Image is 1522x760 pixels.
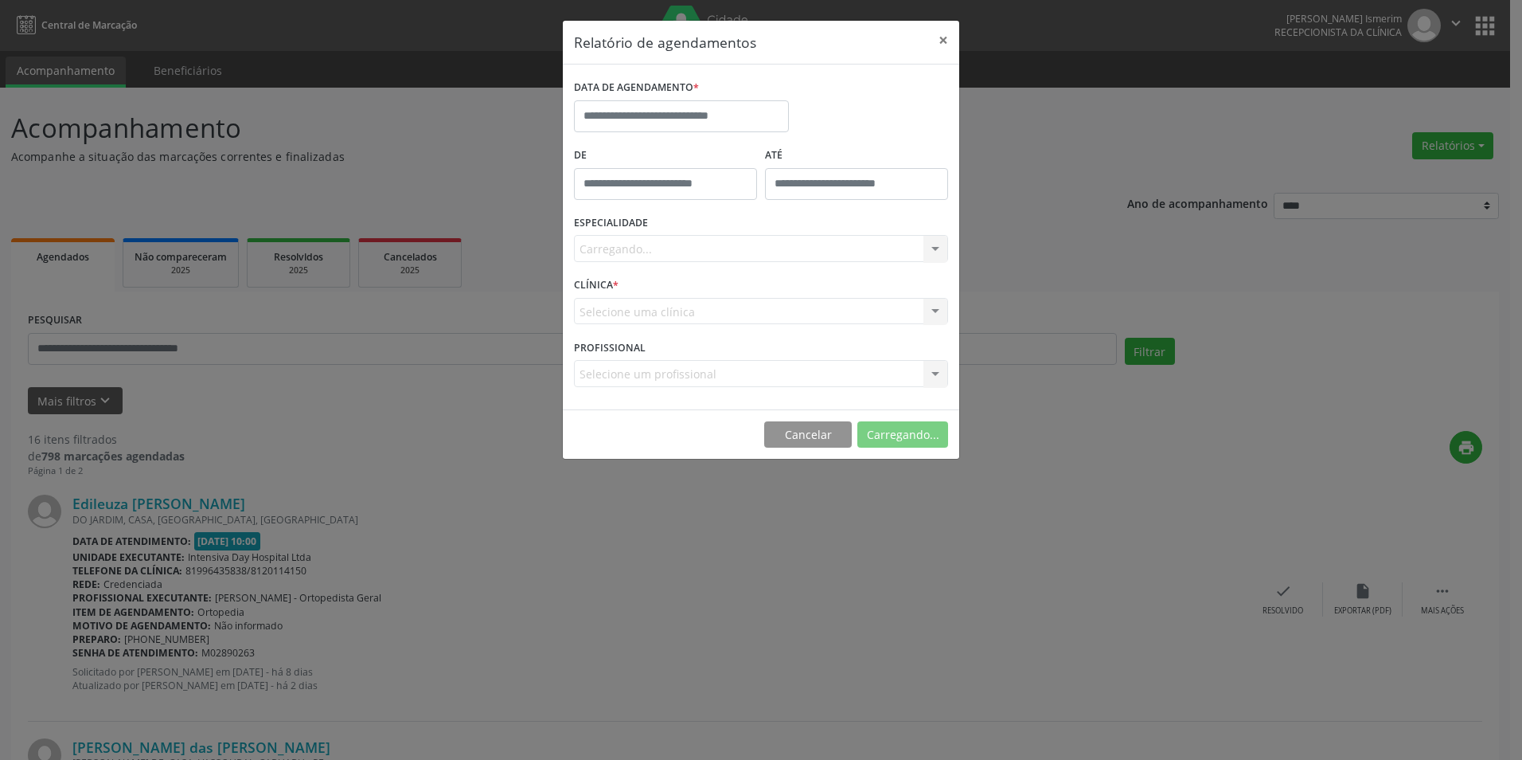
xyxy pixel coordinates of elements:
button: Close [927,21,959,60]
h5: Relatório de agendamentos [574,32,756,53]
label: CLÍNICA [574,273,619,298]
button: Carregando... [857,421,948,449]
label: DATA DE AGENDAMENTO [574,76,699,100]
label: ESPECIALIDADE [574,211,648,236]
label: ATÉ [765,143,948,168]
label: PROFISSIONAL [574,335,646,360]
button: Cancelar [764,421,852,449]
label: De [574,143,757,168]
